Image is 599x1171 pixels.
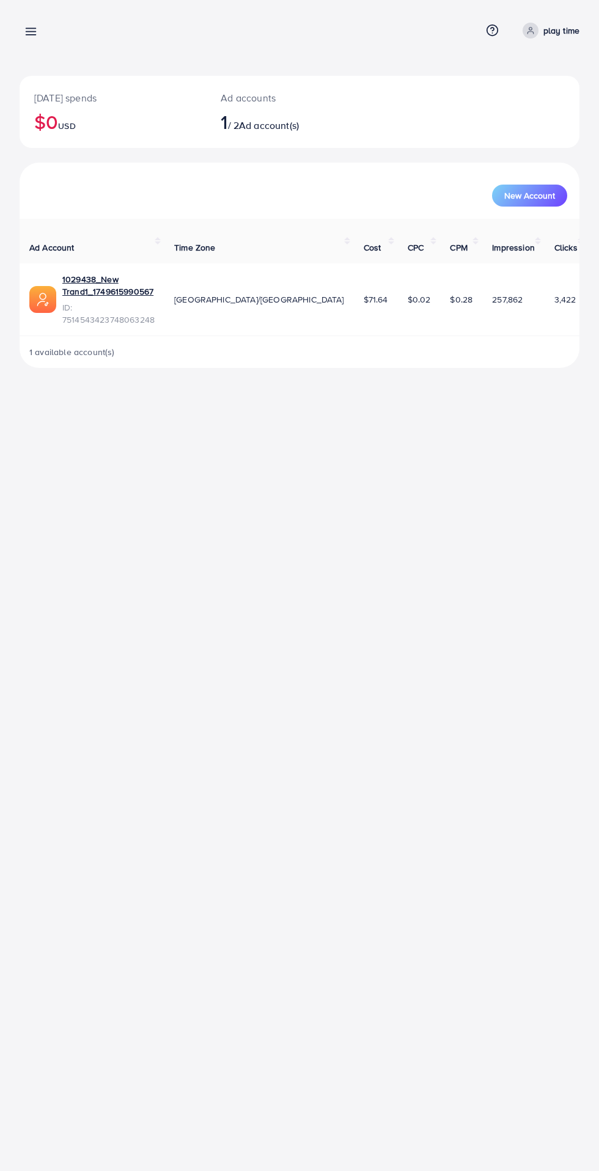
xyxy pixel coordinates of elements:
span: ID: 7514543423748063248 [62,301,155,326]
h2: / 2 [221,110,331,133]
span: 1 available account(s) [29,346,115,358]
span: $0.28 [450,293,472,306]
h2: $0 [34,110,191,133]
span: Impression [492,241,535,254]
span: 1 [221,108,227,136]
img: ic-ads-acc.e4c84228.svg [29,286,56,313]
span: $0.02 [408,293,431,306]
span: CPM [450,241,467,254]
span: Cost [364,241,381,254]
p: Ad accounts [221,90,331,105]
span: CPC [408,241,424,254]
iframe: Chat [547,1116,590,1162]
span: Ad account(s) [239,119,299,132]
span: 257,862 [492,293,523,306]
span: Ad Account [29,241,75,254]
span: $71.64 [364,293,388,306]
a: 1029438_New Trand1_1749615990567 [62,273,155,298]
a: play time [518,23,579,39]
p: [DATE] spends [34,90,191,105]
span: Time Zone [174,241,215,254]
span: 3,422 [554,293,576,306]
span: Clicks [554,241,578,254]
button: New Account [492,185,567,207]
p: play time [543,23,579,38]
span: USD [58,120,75,132]
span: [GEOGRAPHIC_DATA]/[GEOGRAPHIC_DATA] [174,293,344,306]
span: New Account [504,191,555,200]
